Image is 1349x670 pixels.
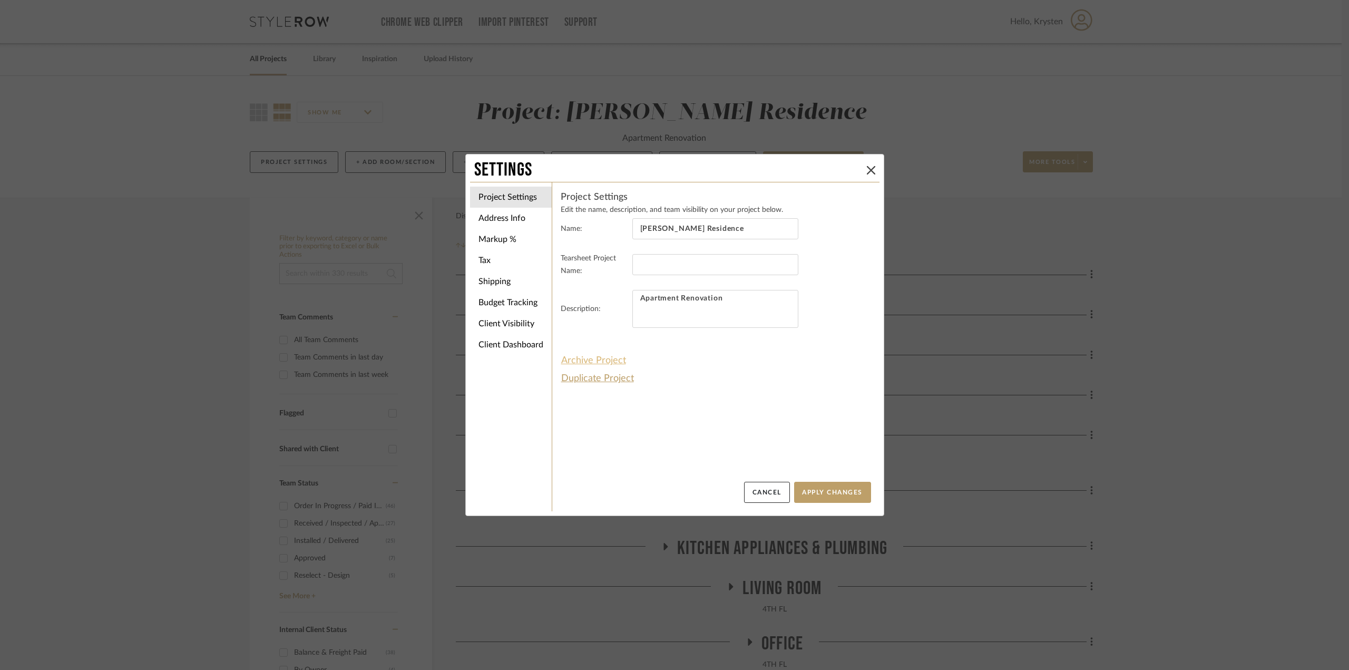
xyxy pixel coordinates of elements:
li: Markup % [470,229,552,250]
li: Budget Tracking [470,292,552,313]
li: Project Settings [470,187,552,208]
h4: Project Settings [561,191,871,203]
div: Settings [474,159,863,182]
li: Shipping [470,271,552,292]
li: Client Dashboard [470,334,552,355]
label: Tearsheet Project Name: [561,252,628,277]
li: Client Visibility [470,313,552,334]
li: Address Info [470,208,552,229]
button: Duplicate Project [561,370,634,387]
label: Name: [561,222,628,235]
li: Tax [470,250,552,271]
label: Description: [561,303,628,315]
button: Apply Changes [794,482,871,503]
button: Archive Project [561,352,627,370]
p: Edit the name, description, and team visibility on your project below. [561,206,871,214]
button: Cancel [744,482,790,503]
